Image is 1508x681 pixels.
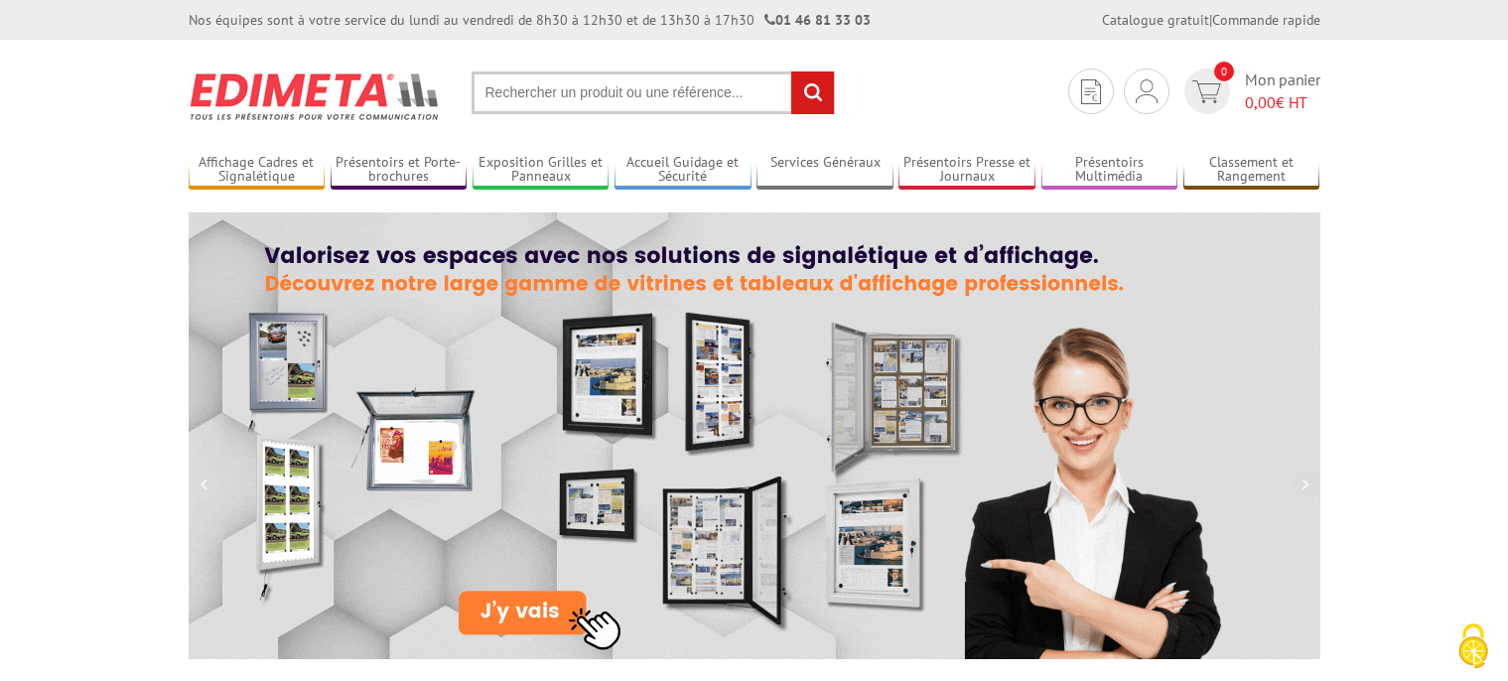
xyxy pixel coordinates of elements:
a: Présentoirs Presse et Journaux [898,154,1035,187]
a: Présentoirs Multimédia [1041,154,1178,187]
img: Cookies (fenêtre modale) [1448,621,1498,671]
span: € HT [1245,91,1320,114]
input: rechercher [791,71,834,114]
img: devis rapide [1192,80,1221,103]
img: devis rapide [1136,79,1158,103]
span: Mon panier [1245,68,1320,114]
a: Exposition Grilles et Panneaux [473,154,610,187]
a: devis rapide 0 Mon panier 0,00€ HT [1179,68,1320,114]
a: Services Généraux [756,154,893,187]
div: Nos équipes sont à votre service du lundi au vendredi de 8h30 à 12h30 et de 13h30 à 17h30 [189,10,871,30]
img: devis rapide [1081,79,1101,104]
span: 0,00 [1245,92,1276,112]
a: Commande rapide [1212,11,1320,29]
button: Cookies (fenêtre modale) [1439,613,1508,681]
a: Accueil Guidage et Sécurité [615,154,752,187]
span: 0 [1214,62,1234,81]
a: Présentoirs et Porte-brochures [331,154,468,187]
div: | [1102,10,1320,30]
a: Affichage Cadres et Signalétique [189,154,326,187]
strong: 01 46 81 33 03 [764,11,871,29]
input: Rechercher un produit ou une référence... [472,71,835,114]
img: Présentoir, panneau, stand - Edimeta - PLV, affichage, mobilier bureau, entreprise [189,60,442,133]
a: Catalogue gratuit [1102,11,1209,29]
a: Classement et Rangement [1183,154,1320,187]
